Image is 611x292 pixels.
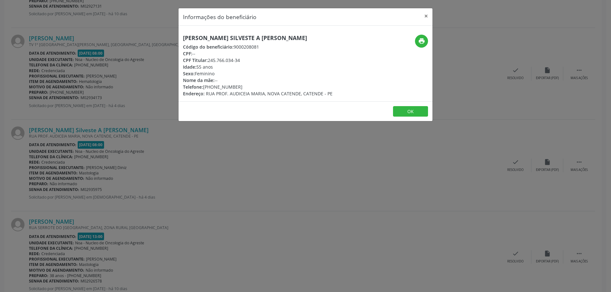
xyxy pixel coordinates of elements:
[183,64,333,70] div: 55 anos
[183,70,333,77] div: Feminino
[393,106,428,117] button: OK
[183,64,196,70] span: Idade:
[183,77,214,83] span: Nome da mãe:
[183,84,333,90] div: [PHONE_NUMBER]
[415,35,428,48] button: print
[183,13,256,21] h5: Informações do beneficiário
[206,91,333,97] span: RUA PROF. AUDICEIA MARIA, NOVA CATENDE, CATENDE - PE
[183,50,333,57] div: --
[420,8,432,24] button: Close
[183,91,205,97] span: Endereço:
[183,44,234,50] span: Código do beneficiário:
[183,57,208,63] span: CPF Titular:
[418,37,425,44] i: print
[183,57,333,64] div: 245.766.034-34
[183,77,333,84] div: --
[183,44,333,50] div: 9000208081
[183,84,203,90] span: Telefone:
[183,35,333,41] h5: [PERSON_NAME] Silveste A [PERSON_NAME]
[183,71,195,77] span: Sexo:
[183,51,192,57] span: CPF:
